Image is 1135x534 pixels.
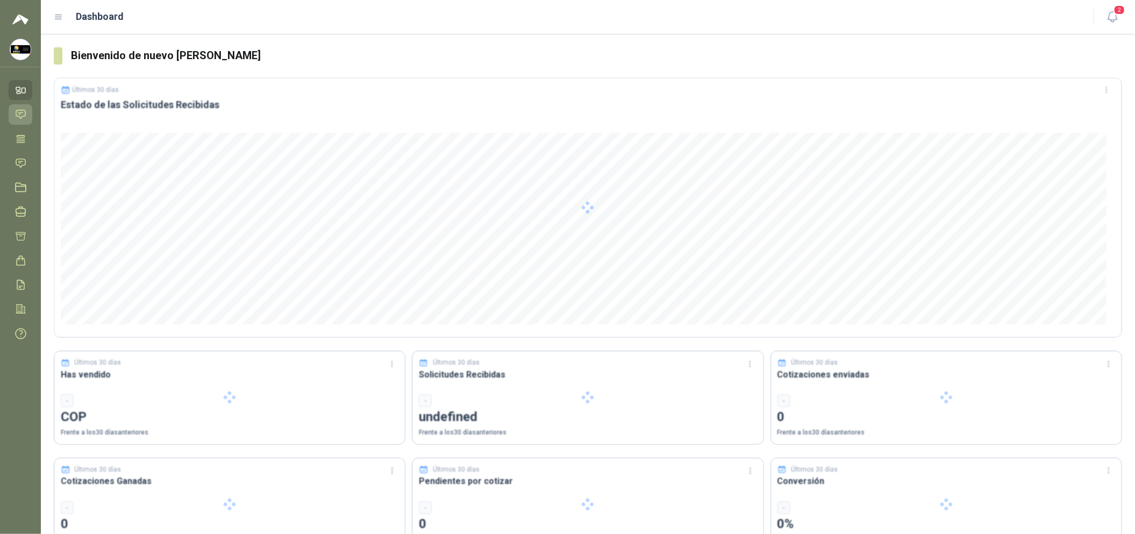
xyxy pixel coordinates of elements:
button: 2 [1103,8,1122,27]
img: Company Logo [10,39,31,60]
h3: Bienvenido de nuevo [PERSON_NAME] [71,47,1122,64]
span: 2 [1113,5,1125,15]
img: Logo peakr [12,13,28,26]
h1: Dashboard [76,9,124,24]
